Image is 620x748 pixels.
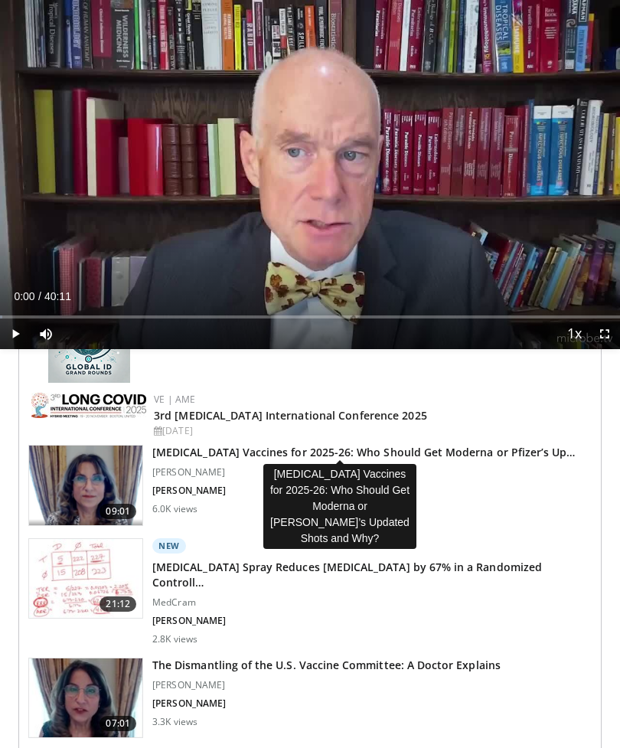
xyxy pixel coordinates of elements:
p: 2.8K views [152,633,197,645]
button: Mute [31,318,61,349]
a: VE | AME [154,393,195,406]
p: New [152,538,186,554]
p: [PERSON_NAME] [152,679,501,691]
p: [PERSON_NAME] [152,485,576,497]
p: 6.0K views [152,503,197,515]
p: 3.3K views [152,716,197,728]
span: 0:00 [14,290,34,302]
a: 21:12 New [MEDICAL_DATA] Spray Reduces [MEDICAL_DATA] by 67% in a Randomized Controll… MedCram [P... [28,538,592,645]
p: MedCram [152,596,592,609]
a: 07:01 The Dismantling of the U.S. Vaccine Committee: A Doctor Explains [PERSON_NAME] [PERSON_NAME... [28,658,592,739]
p: [PERSON_NAME] [152,466,576,479]
span: 40:11 [44,290,71,302]
button: Playback Rate [559,318,589,349]
img: a2792a71-925c-4fc2-b8ef-8d1b21aec2f7.png.150x105_q85_autocrop_double_scale_upscale_version-0.2.jpg [31,393,146,418]
p: [PERSON_NAME] [152,697,501,710]
button: Fullscreen [589,318,620,349]
img: 500bc2c6-15b5-4613-8fa2-08603c32877b.150x105_q85_crop-smart_upscale.jpg [29,539,142,619]
a: 09:01 [MEDICAL_DATA] Vaccines for 2025-26: Who Should Get Moderna or Pfizer’s Up… [PERSON_NAME] [... [28,445,592,526]
h3: The Dismantling of the U.S. Vaccine Committee: A Doctor Explains [152,658,501,673]
span: / [38,290,41,302]
p: [PERSON_NAME] [152,615,592,627]
img: bf90d3d8-5314-48e2-9a88-53bc2fed6b7a.150x105_q85_crop-smart_upscale.jpg [29,658,142,738]
a: 3rd [MEDICAL_DATA] International Conference 2025 [154,408,427,423]
h3: [MEDICAL_DATA] Vaccines for 2025-26: Who Should Get Moderna or Pfizer’s Up… [152,445,576,460]
span: 07:01 [100,716,136,731]
img: 4e370bb1-17f0-4657-a42f-9b995da70d2f.png.150x105_q85_crop-smart_upscale.png [29,446,142,525]
h3: [MEDICAL_DATA] Spray Reduces [MEDICAL_DATA] by 67% in a Randomized Controll… [152,560,592,590]
span: 09:01 [100,504,136,519]
span: 21:12 [100,596,136,612]
div: [MEDICAL_DATA] Vaccines for 2025-26: Who Should Get Moderna or [PERSON_NAME]’s Updated Shots and ... [263,464,416,549]
div: [DATE] [154,424,589,438]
